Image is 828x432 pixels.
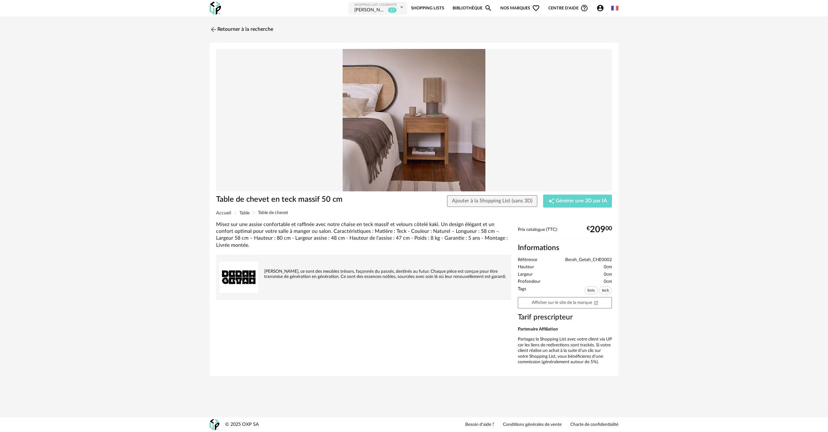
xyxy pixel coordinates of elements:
span: Berah_Getah_CHE0002 [565,257,612,263]
button: Creation icon Générer une 3D par IA [543,195,612,208]
a: Conditions générales de vente [503,422,562,428]
span: Profondeur [518,279,541,285]
b: Partenaire Affiliation [518,327,558,331]
span: Tags [518,286,526,296]
span: Help Circle Outline icon [580,4,588,12]
img: fr [611,5,618,12]
img: OXP [210,419,219,430]
span: Account Circle icon [596,4,604,12]
a: BibliothèqueMagnify icon [453,1,492,16]
div: © 2025 OXP SA [225,422,259,428]
div: € 00 [587,227,612,232]
span: Nos marques [500,1,540,16]
img: Product pack shot [216,49,612,192]
div: [PERSON_NAME], ce sont des meubles trésors, façonnés du passés, destinés au futur. Chaque pièce e... [219,258,508,280]
span: Table [239,211,250,215]
sup: 17 [388,7,397,13]
h3: Tarif prescripteur [518,313,612,322]
span: 0cm [604,264,612,270]
span: Générer une 3D par IA [556,198,607,204]
span: Heart Outline icon [532,4,540,12]
span: Table de chevet [258,210,288,215]
span: Magnify icon [484,4,492,12]
span: Open In New icon [594,300,598,305]
img: svg+xml;base64,PHN2ZyB3aWR0aD0iMjQiIGhlaWdodD0iMjQiIHZpZXdCb3g9IjAgMCAyNCAyNCIgZmlsbD0ibm9uZSIgeG... [210,26,217,33]
div: Breadcrumb [216,210,612,215]
span: 0cm [604,279,612,285]
a: Afficher sur le site de la marqueOpen In New icon [518,297,612,308]
span: Centre d'aideHelp Circle Outline icon [548,4,588,12]
span: Creation icon [548,198,554,204]
img: OXP [210,2,221,15]
p: Partagez la Shopping List avec votre client via UP car les liens de redirections sont trackés. Si... [518,337,612,365]
span: Largeur [518,272,533,278]
h2: Informations [518,243,612,253]
a: Shopping Lists [411,1,444,16]
div: NATHAN 03 [354,7,386,14]
span: Ajouter à la Shopping List (sans 3D) [452,198,532,203]
span: 209 [590,227,605,232]
a: Charte de confidentialité [570,422,618,428]
span: bois [585,286,598,294]
a: Besoin d'aide ? [465,422,494,428]
div: Prix catalogue (TTC): [518,227,612,239]
span: Accueil [216,211,231,215]
div: Shopping List courante [354,3,398,7]
h1: Table de chevet en teck massif 50 cm [216,195,377,205]
span: Account Circle icon [596,4,607,12]
span: Référence [518,257,537,263]
div: Misez sur une assise confortable et raffinée avec notre chaise en teck massif et velours côtelé k... [216,221,511,249]
span: 0cm [604,272,612,278]
span: teck [599,286,612,294]
span: Hauteur [518,264,534,270]
img: brand logo [219,258,258,297]
button: Ajouter à la Shopping List (sans 3D) [447,195,537,207]
a: Retourner à la recherche [210,22,273,37]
